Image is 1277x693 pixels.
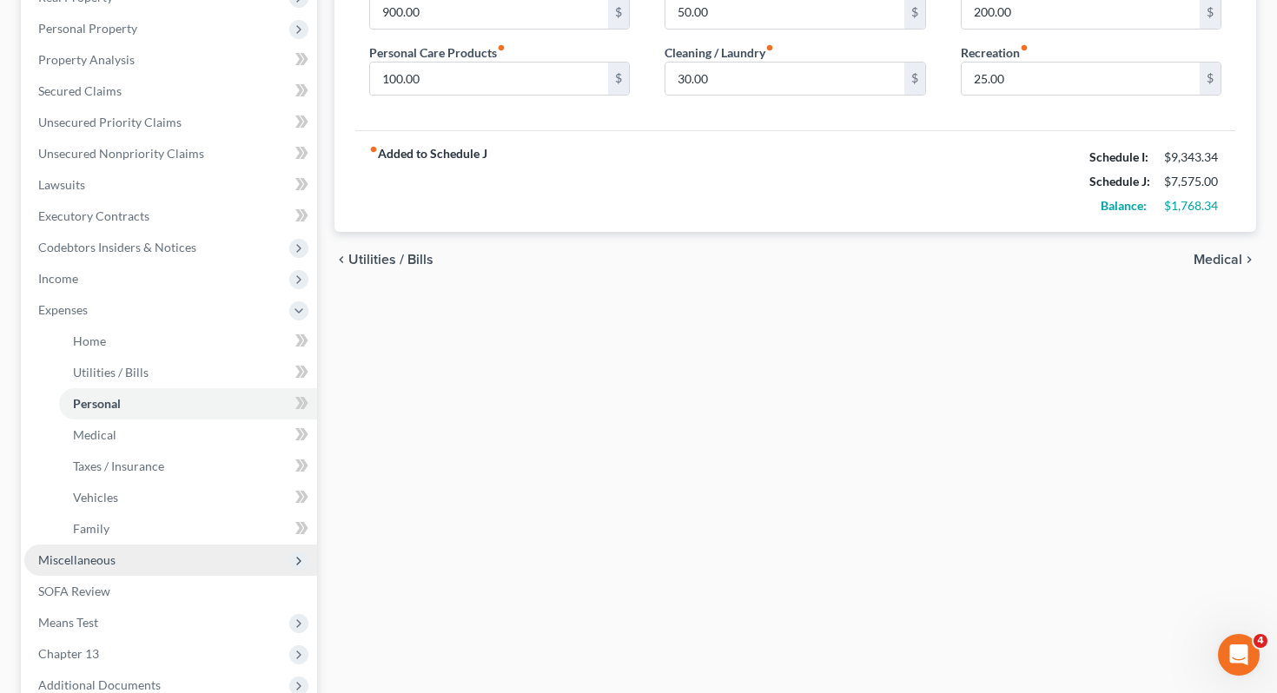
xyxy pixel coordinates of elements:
[24,138,317,169] a: Unsecured Nonpriority Claims
[38,52,135,67] span: Property Analysis
[765,43,774,52] i: fiber_manual_record
[1194,253,1256,267] button: Medical chevron_right
[73,396,121,411] span: Personal
[73,490,118,505] span: Vehicles
[73,459,164,473] span: Taxes / Insurance
[1089,149,1148,164] strong: Schedule I:
[1164,173,1221,190] div: $7,575.00
[38,177,85,192] span: Lawsuits
[1020,43,1029,52] i: fiber_manual_record
[73,365,149,379] span: Utilities / Bills
[38,615,98,630] span: Means Test
[38,677,161,692] span: Additional Documents
[370,63,609,96] input: --
[1164,148,1221,166] div: $9,343.34
[59,419,317,451] a: Medical
[38,302,88,317] span: Expenses
[497,43,506,52] i: fiber_manual_record
[59,482,317,513] a: Vehicles
[24,76,317,107] a: Secured Claims
[38,146,204,161] span: Unsecured Nonpriority Claims
[904,63,925,96] div: $
[24,201,317,232] a: Executory Contracts
[334,253,433,267] button: chevron_left Utilities / Bills
[38,83,122,98] span: Secured Claims
[1242,253,1256,267] i: chevron_right
[38,646,99,661] span: Chapter 13
[1089,174,1150,188] strong: Schedule J:
[59,357,317,388] a: Utilities / Bills
[24,169,317,201] a: Lawsuits
[369,145,378,154] i: fiber_manual_record
[38,115,182,129] span: Unsecured Priority Claims
[961,43,1029,62] label: Recreation
[1101,198,1147,213] strong: Balance:
[24,44,317,76] a: Property Analysis
[1200,63,1221,96] div: $
[59,388,317,419] a: Personal
[665,43,774,62] label: Cleaning / Laundry
[334,253,348,267] i: chevron_left
[59,326,317,357] a: Home
[1254,634,1267,648] span: 4
[608,63,629,96] div: $
[369,145,487,218] strong: Added to Schedule J
[369,43,506,62] label: Personal Care Products
[73,521,109,536] span: Family
[38,552,116,567] span: Miscellaneous
[665,63,904,96] input: --
[38,240,196,254] span: Codebtors Insiders & Notices
[348,253,433,267] span: Utilities / Bills
[38,271,78,286] span: Income
[1194,253,1242,267] span: Medical
[38,584,110,598] span: SOFA Review
[59,451,317,482] a: Taxes / Insurance
[73,333,106,348] span: Home
[38,21,137,36] span: Personal Property
[38,208,149,223] span: Executory Contracts
[1164,197,1221,214] div: $1,768.34
[59,513,317,544] a: Family
[24,576,317,607] a: SOFA Review
[962,63,1201,96] input: --
[1218,634,1260,676] iframe: Intercom live chat
[24,107,317,138] a: Unsecured Priority Claims
[73,427,116,442] span: Medical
